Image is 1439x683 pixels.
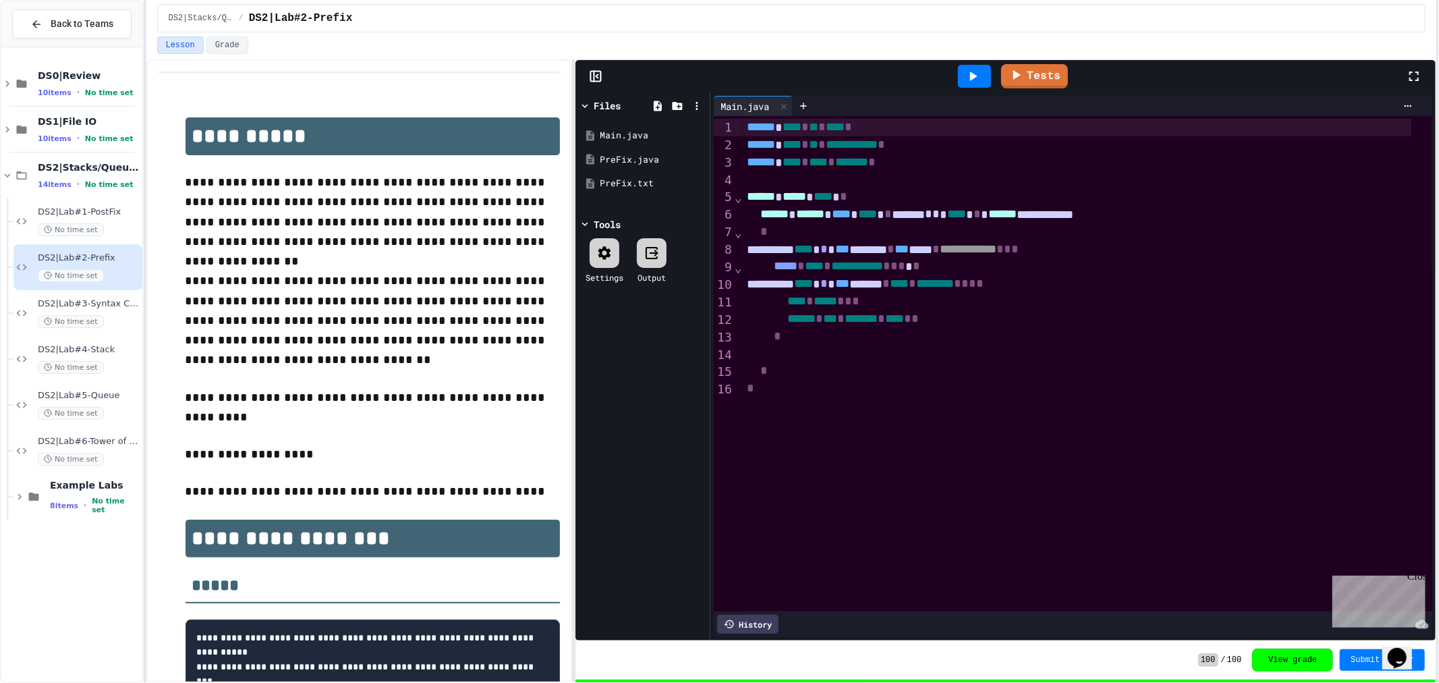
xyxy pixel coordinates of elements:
span: No time set [38,269,104,282]
span: DS1|File IO [38,115,140,128]
span: No time set [38,223,104,236]
span: DS2|Lab#4-Stack [38,344,140,356]
div: Settings [586,271,623,283]
button: View grade [1252,649,1333,672]
div: 14 [714,346,734,363]
div: 10 [714,276,734,294]
span: No time set [38,407,104,420]
span: 10 items [38,88,72,97]
span: DS2|Lab#1-PostFix [38,207,140,218]
span: 14 items [38,180,72,189]
span: DS2|Lab#5-Queue [38,390,140,402]
iframe: chat widget [1382,629,1426,670]
span: / [239,13,244,24]
span: DS0|Review [38,70,140,82]
div: 2 [714,136,734,154]
span: DS2|Lab#2-Prefix [38,252,140,264]
iframe: chat widget [1327,570,1426,628]
div: 11 [714,294,734,311]
span: No time set [85,180,134,189]
div: 15 [714,363,734,381]
span: Back to Teams [51,17,113,31]
div: 3 [714,154,734,171]
div: 12 [714,311,734,329]
span: 10 items [38,134,72,143]
span: Submit Answer [1351,655,1414,665]
button: Grade [206,36,248,54]
div: 8 [714,241,734,258]
span: No time set [38,453,104,466]
span: No time set [92,497,139,514]
div: 13 [714,329,734,346]
span: No time set [38,361,104,374]
span: DS2|Stacks/Queues [169,13,233,24]
span: 100 [1198,653,1218,667]
div: Main.java [714,96,793,116]
div: 16 [714,381,734,398]
div: History [717,615,779,634]
div: Chat with us now!Close [5,5,93,86]
div: 1 [714,119,734,136]
span: DS2|Lab#3-Syntax Checker [38,298,140,310]
span: DS2|Lab#2-Prefix [249,10,353,26]
span: No time set [85,88,134,97]
span: 100 [1227,655,1242,665]
div: Main.java [600,129,705,142]
span: No time set [85,134,134,143]
span: Fold line [734,225,743,240]
div: Main.java [714,99,776,113]
span: • [77,133,80,144]
div: 4 [714,171,734,188]
span: • [77,179,80,190]
div: 6 [714,206,734,223]
span: / [1221,655,1226,665]
span: • [84,500,86,511]
div: PreFix.java [600,153,705,167]
span: Fold line [734,190,743,204]
span: No time set [38,315,104,328]
div: 5 [714,188,734,206]
button: Submit Answer [1340,649,1425,671]
span: DS2|Lab#6-Tower of [GEOGRAPHIC_DATA](Extra Credit) [38,436,140,447]
span: Fold line [734,261,743,275]
div: Files [594,99,621,113]
span: DS2|Stacks/Queues [38,161,140,173]
div: PreFix.txt [600,177,705,190]
span: • [77,87,80,98]
div: 9 [714,258,734,276]
span: Example Labs [50,479,140,491]
div: Tools [594,217,621,231]
button: Back to Teams [12,9,132,38]
div: Output [638,271,666,283]
button: Lesson [157,36,204,54]
a: Tests [1001,64,1068,88]
span: 8 items [50,501,78,510]
div: 7 [714,223,734,241]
